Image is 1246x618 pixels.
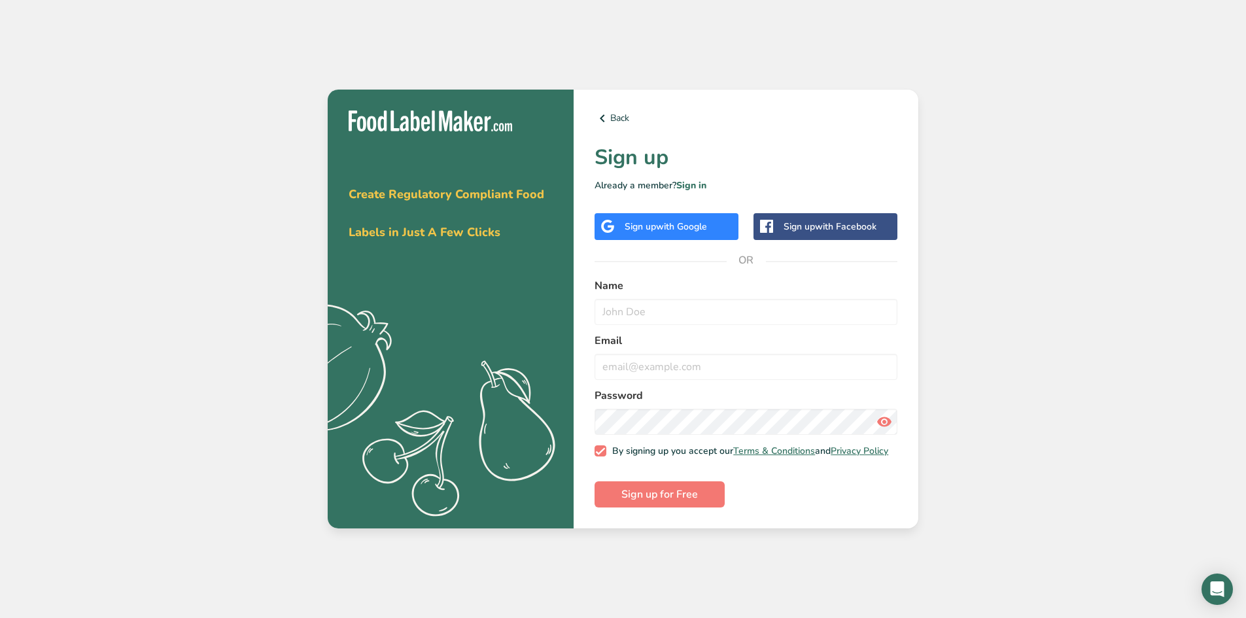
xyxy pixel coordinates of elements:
[595,111,897,126] a: Back
[349,111,512,132] img: Food Label Maker
[656,220,707,233] span: with Google
[784,220,876,233] div: Sign up
[1202,574,1233,605] div: Open Intercom Messenger
[595,278,897,294] label: Name
[595,481,725,507] button: Sign up for Free
[606,445,889,457] span: By signing up you accept our and
[831,445,888,457] a: Privacy Policy
[595,299,897,325] input: John Doe
[595,179,897,192] p: Already a member?
[349,186,544,240] span: Create Regulatory Compliant Food Labels in Just A Few Clicks
[625,220,707,233] div: Sign up
[676,179,706,192] a: Sign in
[595,142,897,173] h1: Sign up
[595,333,897,349] label: Email
[595,388,897,403] label: Password
[733,445,815,457] a: Terms & Conditions
[727,241,766,280] span: OR
[621,487,698,502] span: Sign up for Free
[815,220,876,233] span: with Facebook
[595,354,897,380] input: email@example.com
